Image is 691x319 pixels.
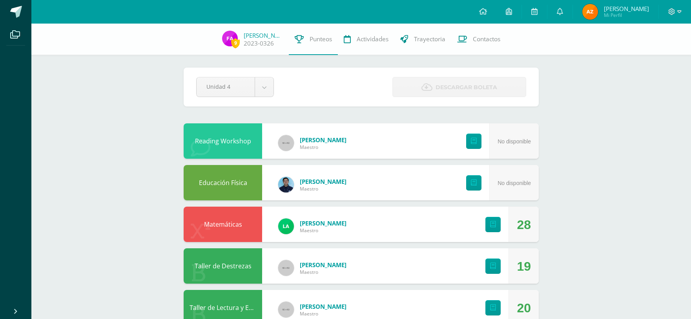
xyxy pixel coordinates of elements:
[310,35,332,43] span: Punteos
[222,31,238,46] img: 15a6e49994c9e940e0b0f1c9b766f61e.png
[498,180,531,186] span: No disponible
[604,5,649,13] span: [PERSON_NAME]
[498,138,531,145] span: No disponible
[451,24,506,55] a: Contactos
[300,302,346,310] a: [PERSON_NAME]
[184,207,262,242] div: Matemáticas
[206,77,245,96] span: Unidad 4
[338,24,394,55] a: Actividades
[197,77,273,97] a: Unidad 4
[517,207,531,242] div: 28
[300,136,346,144] a: [PERSON_NAME]
[184,165,262,200] div: Educación Física
[300,261,346,269] a: [PERSON_NAME]
[231,38,240,48] span: 9
[278,177,294,192] img: 422b361062f1f40c96a2214a2681f0ab.png
[357,35,388,43] span: Actividades
[300,227,346,234] span: Maestro
[414,35,445,43] span: Trayectoria
[278,218,294,234] img: 23ebc151efb5178ba50558fdeb86cd78.png
[278,302,294,317] img: 60x60
[184,248,262,284] div: Taller de Destrezas
[300,219,346,227] a: [PERSON_NAME]
[184,123,262,159] div: Reading Workshop
[244,31,283,39] a: [PERSON_NAME]
[300,185,346,192] span: Maestro
[278,135,294,151] img: 60x60
[300,310,346,317] span: Maestro
[517,249,531,284] div: 19
[473,35,500,43] span: Contactos
[278,260,294,276] img: 60x60
[300,178,346,185] a: [PERSON_NAME]
[244,39,274,48] a: 2023-0326
[289,24,338,55] a: Punteos
[300,144,346,150] span: Maestro
[436,78,497,97] span: Descargar boleta
[394,24,451,55] a: Trayectoria
[300,269,346,275] span: Maestro
[582,4,598,20] img: d82ac3c12ed4879cc7ed5a41dc400164.png
[604,12,649,18] span: Mi Perfil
